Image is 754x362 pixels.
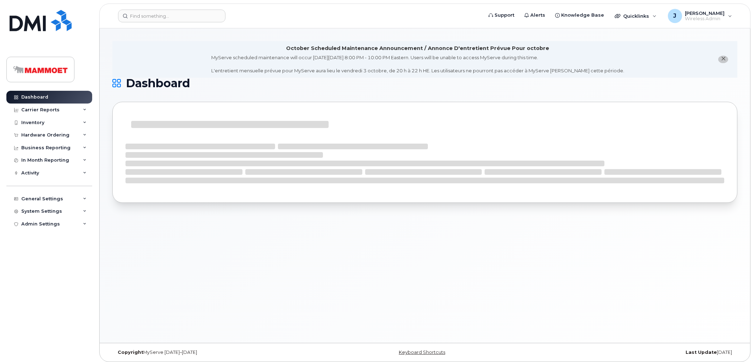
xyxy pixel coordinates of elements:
div: October Scheduled Maintenance Announcement / Annonce D'entretient Prévue Pour octobre [286,45,549,52]
div: MyServe scheduled maintenance will occur [DATE][DATE] 8:00 PM - 10:00 PM Eastern. Users will be u... [211,54,624,74]
strong: Copyright [118,350,143,355]
div: [DATE] [529,350,737,355]
div: MyServe [DATE]–[DATE] [112,350,321,355]
a: Keyboard Shortcuts [399,350,445,355]
button: close notification [718,56,728,63]
strong: Last Update [686,350,717,355]
span: Dashboard [126,78,190,89]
